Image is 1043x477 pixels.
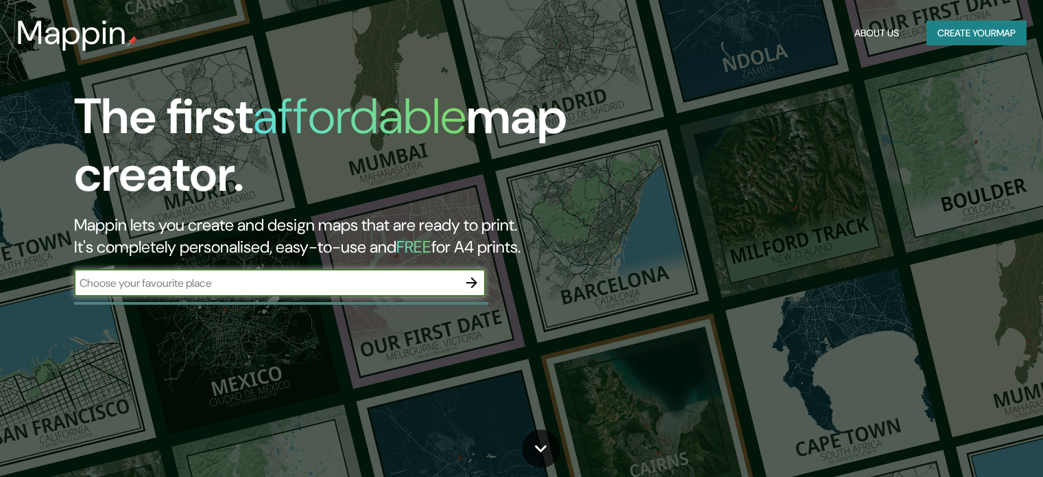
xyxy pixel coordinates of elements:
button: Create yourmap [926,21,1027,46]
input: Choose your favourite place [74,275,458,291]
button: About Us [849,21,904,46]
h5: FREE [396,236,431,257]
img: mappin-pin [127,36,138,47]
h1: The first map creator. [74,88,596,214]
h3: Mappin [16,14,127,52]
h1: affordable [253,84,466,148]
h2: Mappin lets you create and design maps that are ready to print. It's completely personalised, eas... [74,214,596,258]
